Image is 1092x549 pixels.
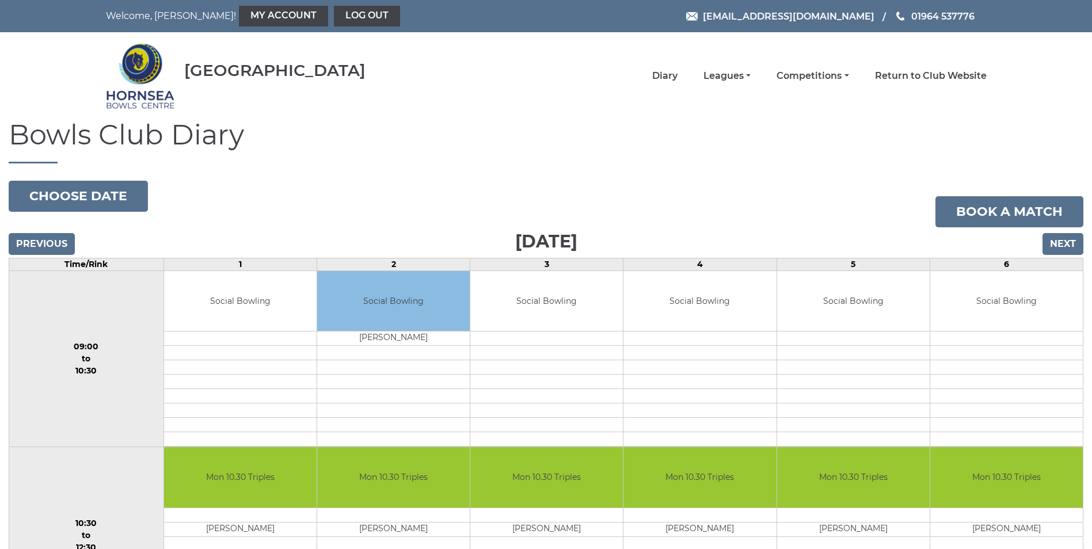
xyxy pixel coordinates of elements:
[652,70,678,82] a: Diary
[623,447,776,508] td: Mon 10.30 Triples
[9,120,1083,163] h1: Bowls Club Diary
[896,12,904,21] img: Phone us
[623,258,777,270] td: 4
[1042,233,1083,255] input: Next
[106,6,463,26] nav: Welcome, [PERSON_NAME]!
[935,196,1083,227] a: Book a match
[164,271,317,331] td: Social Bowling
[9,233,75,255] input: Previous
[895,9,975,24] a: Phone us 01964 537776
[470,522,623,536] td: [PERSON_NAME]
[686,12,698,21] img: Email
[777,271,930,331] td: Social Bowling
[911,10,975,21] span: 01964 537776
[623,271,776,331] td: Social Bowling
[163,258,317,270] td: 1
[317,331,470,346] td: [PERSON_NAME]
[470,447,623,508] td: Mon 10.30 Triples
[930,447,1083,508] td: Mon 10.30 Triples
[9,270,164,447] td: 09:00 to 10:30
[930,271,1083,331] td: Social Bowling
[317,271,470,331] td: Social Bowling
[875,70,987,82] a: Return to Club Website
[9,258,164,270] td: Time/Rink
[777,258,930,270] td: 5
[317,258,470,270] td: 2
[470,258,623,270] td: 3
[9,181,148,212] button: Choose date
[777,70,849,82] a: Competitions
[317,447,470,508] td: Mon 10.30 Triples
[106,36,175,116] img: Hornsea Bowls Centre
[703,70,751,82] a: Leagues
[334,6,400,26] a: Log out
[686,9,874,24] a: Email [EMAIL_ADDRESS][DOMAIN_NAME]
[470,271,623,331] td: Social Bowling
[239,6,328,26] a: My Account
[703,10,874,21] span: [EMAIL_ADDRESS][DOMAIN_NAME]
[184,62,366,79] div: [GEOGRAPHIC_DATA]
[930,522,1083,536] td: [PERSON_NAME]
[623,522,776,536] td: [PERSON_NAME]
[930,258,1083,270] td: 6
[777,522,930,536] td: [PERSON_NAME]
[164,522,317,536] td: [PERSON_NAME]
[164,447,317,508] td: Mon 10.30 Triples
[317,522,470,536] td: [PERSON_NAME]
[777,447,930,508] td: Mon 10.30 Triples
